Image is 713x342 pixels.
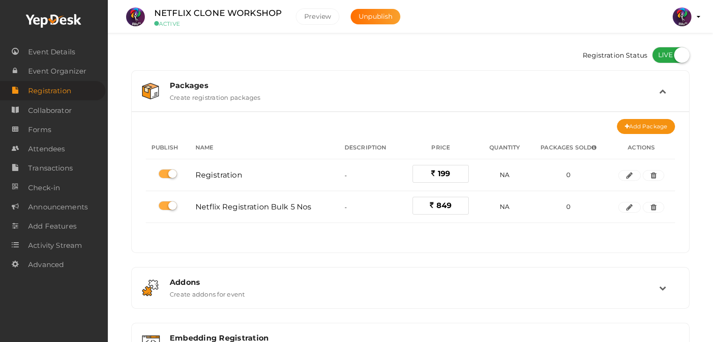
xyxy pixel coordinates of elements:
[566,203,570,210] span: 0
[345,203,347,211] span: -
[28,140,65,158] span: Attendees
[154,20,282,27] small: ACTIVE
[170,287,245,298] label: Create addons for event
[28,101,72,120] span: Collaborator
[296,8,339,25] button: Preview
[28,255,64,274] span: Advanced
[28,198,88,216] span: Announcements
[195,171,242,179] span: Registration
[436,201,451,210] span: 849
[28,120,51,139] span: Forms
[136,94,684,103] a: Packages Create registration packages
[617,119,675,134] button: Add Package
[28,217,76,236] span: Add Features
[28,62,86,81] span: Event Organizer
[28,159,73,178] span: Transactions
[126,7,145,26] img: CQXHJZ2C_small.png
[529,136,608,159] th: Packages Sold
[339,136,401,159] th: Description
[345,171,347,179] span: -
[480,136,529,159] th: Quantity
[142,83,159,99] img: box.svg
[583,47,647,66] span: Registration Status
[170,90,261,101] label: Create registration packages
[170,278,659,287] div: Addons
[190,136,339,159] th: Name
[608,136,675,159] th: Actions
[28,43,75,61] span: Event Details
[154,7,282,20] label: NETFLIX CLONE WORKSHOP
[28,236,82,255] span: Activity Stream
[28,82,71,100] span: Registration
[401,136,480,159] th: Price
[438,169,450,178] span: 199
[146,136,190,159] th: Publish
[28,178,60,197] span: Check-in
[566,171,570,178] span: 0
[673,7,691,26] img: 5BK8ZL5P_small.png
[359,12,392,21] span: Unpublish
[170,81,659,90] div: Packages
[195,202,311,211] span: Netflix Registration Bulk 5 Nos
[500,171,510,178] span: NA
[142,280,158,296] img: addon.svg
[500,203,510,210] span: NA
[351,9,400,24] button: Unpublish
[136,291,684,300] a: Addons Create addons for event
[592,145,596,150] span: The no of packages in registrations where the user has completed the registration(ie. either free...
